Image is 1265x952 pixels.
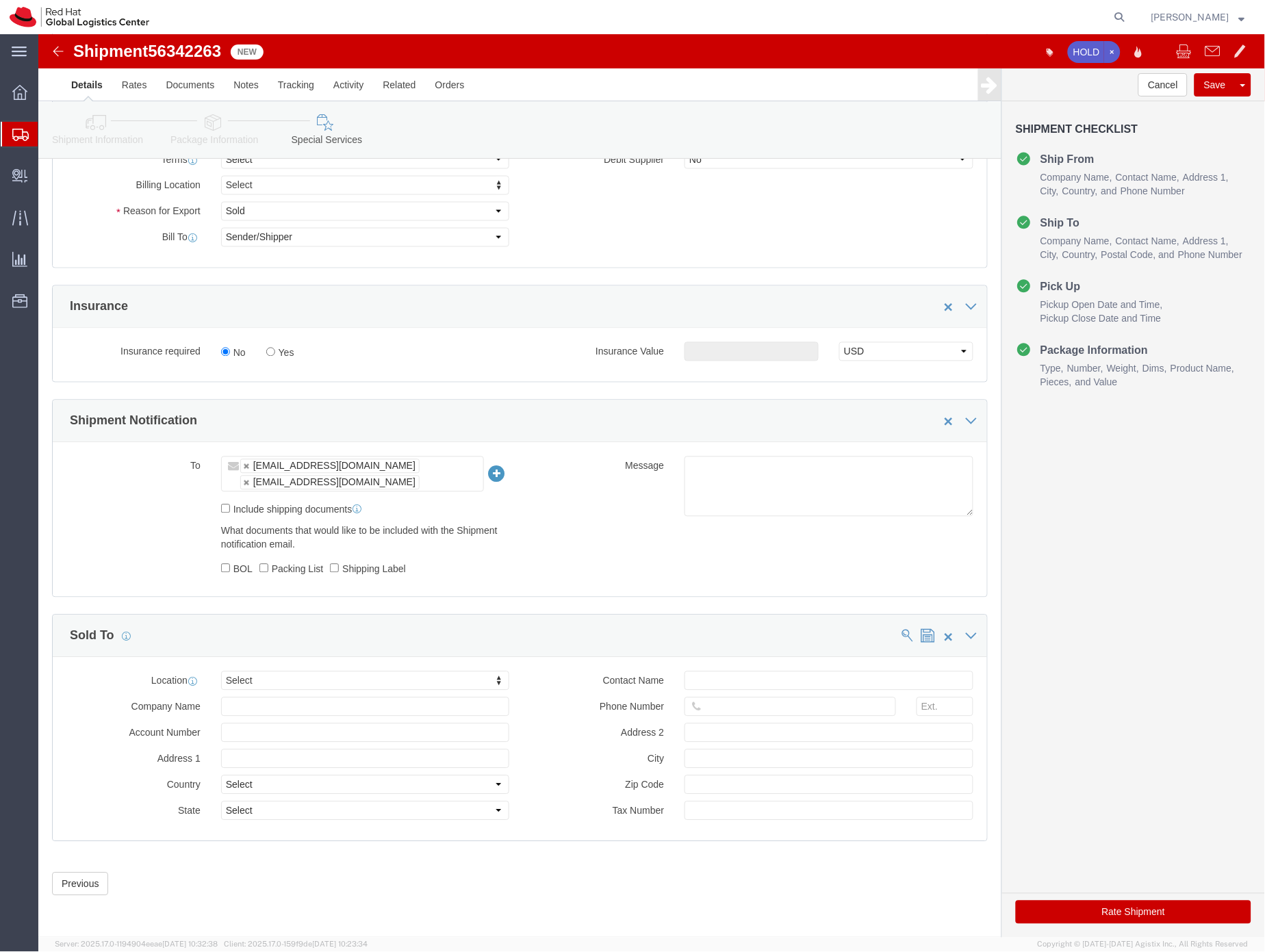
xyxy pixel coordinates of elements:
[1151,9,1246,25] button: [PERSON_NAME]
[162,940,218,949] span: [DATE] 10:32:38
[38,34,1265,938] iframe: FS Legacy Container
[55,940,218,949] span: Server: 2025.17.0-1194904eeae
[10,7,149,27] img: logo
[1038,939,1249,951] span: Copyright © [DATE]-[DATE] Agistix Inc., All Rights Reserved
[224,940,368,949] span: Client: 2025.17.0-159f9de
[312,940,368,949] span: [DATE] 10:23:34
[1151,10,1229,25] span: Sona Mala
